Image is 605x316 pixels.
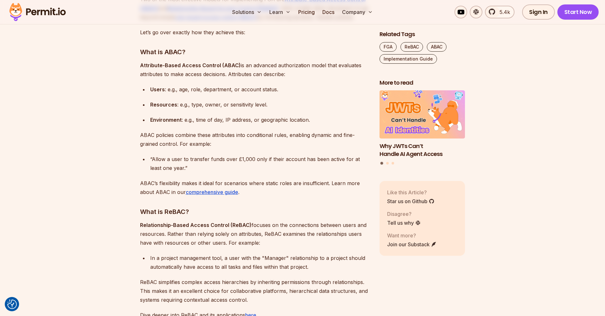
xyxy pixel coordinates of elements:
[557,4,599,20] a: Start Now
[186,189,238,195] a: comprehensive guide
[387,219,421,227] a: Tell us why
[387,197,434,205] a: Star us on Github
[150,155,369,172] div: “Allow a user to transfer funds over £1,000 only if their account has been active for at least on...
[140,61,369,79] p: is an advanced authorization model that evaluates attributes to make access decisions. Attributes...
[140,221,369,247] p: focuses on the connections between users and resources. Rather than relying solely on attributes,...
[387,241,437,248] a: Join our Substack
[140,47,369,57] h3: What is ABAC?
[230,6,264,18] button: Solutions
[320,6,337,18] a: Docs
[387,189,434,196] p: Like this Article?
[380,91,465,158] li: 1 of 3
[380,91,465,158] a: Why JWTs Can’t Handle AI Agent AccessWhy JWTs Can’t Handle AI Agent Access
[150,101,177,108] strong: Resources
[380,162,383,165] button: Go to slide 1
[140,179,369,197] p: ABAC’s flexibility makes it ideal for scenarios where static roles are insufficient. Learn more a...
[150,85,369,94] div: : e.g., age, role, department, or account status.
[140,131,369,148] p: ABAC policies combine these attributes into conditional rules, enabling dynamic and fine-grained ...
[522,4,555,20] a: Sign In
[380,54,437,64] a: Implementation Guide
[496,8,510,16] span: 5.4k
[380,42,397,52] a: FGA
[485,6,514,18] a: 5.4k
[7,300,17,309] button: Consent Preferences
[150,117,182,123] strong: Environment
[387,232,437,239] p: Want more?
[296,6,317,18] a: Pricing
[267,6,293,18] button: Learn
[140,62,241,68] strong: Attribute-Based Access Control (ABAC)
[400,42,423,52] a: ReBAC
[7,300,17,309] img: Revisit consent button
[380,79,465,87] h2: More to read
[339,6,375,18] button: Company
[386,162,389,165] button: Go to slide 2
[380,91,465,139] img: Why JWTs Can’t Handle AI Agent Access
[140,278,369,304] p: ReBAC simplifies complex access hierarchies by inheriting permissions through relationships. This...
[380,142,465,158] h3: Why JWTs Can’t Handle AI Agent Access
[140,28,369,37] p: Let’s go over exactly how they achieve this:
[150,115,369,124] div: : e.g., time of day, IP address, or geographic location.
[392,162,394,165] button: Go to slide 3
[380,91,465,166] div: Posts
[150,254,369,271] div: In a project management tool, a user with the "Manager" relationship to a project should automati...
[140,222,252,228] strong: Relationship-Based Access Control (ReBAC)
[6,1,69,23] img: Permit logo
[140,207,369,217] h3: What is ReBAC?
[150,86,165,93] strong: Users
[427,42,447,52] a: ABAC
[387,210,421,218] p: Disagree?
[150,100,369,109] div: : e.g., type, owner, or sensitivity level.
[380,30,465,38] h2: Related Tags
